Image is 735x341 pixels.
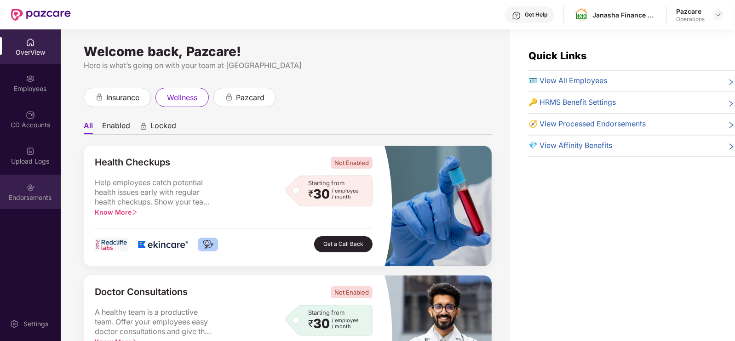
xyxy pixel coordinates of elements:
img: masked_image [384,146,492,266]
span: right [728,77,735,87]
img: svg+xml;base64,PHN2ZyBpZD0iU2V0dGluZy0yMHgyMCIgeG1sbnM9Imh0dHA6Ly93d3cudzMub3JnLzIwMDAvc3ZnIiB3aW... [10,319,19,329]
span: / month [332,324,358,330]
span: wellness [167,92,197,103]
div: animation [225,93,233,101]
span: right [728,120,735,130]
span: Locked [150,121,176,134]
span: Not Enabled [331,157,373,169]
img: Janasha%20Logo%20(1).png [575,8,588,22]
span: ₹ [308,320,313,327]
img: logo [198,238,218,251]
span: 🔑 HRMS Benefit Settings [528,97,616,108]
span: A healthy team is a productive team. Offer your employees easy doctor consultations and give the ... [95,307,214,337]
img: svg+xml;base64,PHN2ZyBpZD0iRW1wbG95ZWVzIiB4bWxucz0iaHR0cDovL3d3dy53My5vcmcvMjAwMC9zdmciIHdpZHRoPS... [26,74,35,83]
li: Enabled [102,121,130,134]
li: All [84,121,93,134]
span: 🧭 View Processed Endorsements [528,119,646,130]
span: 💎 View Affinity Benefits [528,140,612,152]
div: Pazcare [676,7,705,16]
span: Starting from [308,309,345,316]
span: 30 [313,318,330,330]
span: Quick Links [528,50,586,62]
span: insurance [106,92,139,103]
span: Starting from [308,179,345,187]
div: Settings [21,319,51,329]
span: / employee [332,188,358,194]
img: logo [95,238,128,251]
div: Janasha Finance Private Limited [592,11,657,19]
img: svg+xml;base64,PHN2ZyBpZD0iRHJvcGRvd24tMzJ4MzIiIHhtbG5zPSJodHRwOi8vd3d3LnczLm9yZy8yMDAwL3N2ZyIgd2... [715,11,722,18]
div: animation [139,122,148,130]
img: svg+xml;base64,PHN2ZyBpZD0iSG9tZSIgeG1sbnM9Imh0dHA6Ly93d3cudzMub3JnLzIwMDAvc3ZnIiB3aWR0aD0iMjAiIG... [26,38,35,47]
img: logo [135,238,190,251]
span: right [132,209,138,216]
span: right [728,142,735,152]
span: / month [332,194,358,200]
div: Here is what’s going on with your team at [GEOGRAPHIC_DATA] [84,60,492,71]
div: animation [95,93,103,101]
div: Welcome back, Pazcare! [84,48,492,55]
span: / employee [332,318,358,324]
div: Get Help [525,11,547,18]
img: New Pazcare Logo [11,9,71,21]
span: Doctor Consultations [95,286,188,298]
span: Not Enabled [331,286,373,298]
img: svg+xml;base64,PHN2ZyBpZD0iSGVscC0zMngzMiIgeG1sbnM9Imh0dHA6Ly93d3cudzMub3JnLzIwMDAvc3ZnIiB3aWR0aD... [512,11,521,20]
span: Know More [95,208,138,216]
span: Help employees catch potential health issues early with regular health checkups. Show your team y... [95,178,214,207]
span: right [728,99,735,108]
button: Get a Call Back [314,236,373,252]
span: pazcard [236,92,264,103]
img: svg+xml;base64,PHN2ZyBpZD0iRW5kb3JzZW1lbnRzIiB4bWxucz0iaHR0cDovL3d3dy53My5vcmcvMjAwMC9zdmciIHdpZH... [26,183,35,192]
span: 30 [313,188,330,200]
img: svg+xml;base64,PHN2ZyBpZD0iQ0RfQWNjb3VudHMiIGRhdGEtbmFtZT0iQ0QgQWNjb3VudHMiIHhtbG5zPSJodHRwOi8vd3... [26,110,35,119]
div: Operations [676,16,705,23]
span: ₹ [308,190,313,198]
img: svg+xml;base64,PHN2ZyBpZD0iVXBsb2FkX0xvZ3MiIGRhdGEtbmFtZT0iVXBsb2FkIExvZ3MiIHhtbG5zPSJodHRwOi8vd3... [26,147,35,156]
span: Health Checkups [95,157,170,169]
span: 🪪 View All Employees [528,75,607,87]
